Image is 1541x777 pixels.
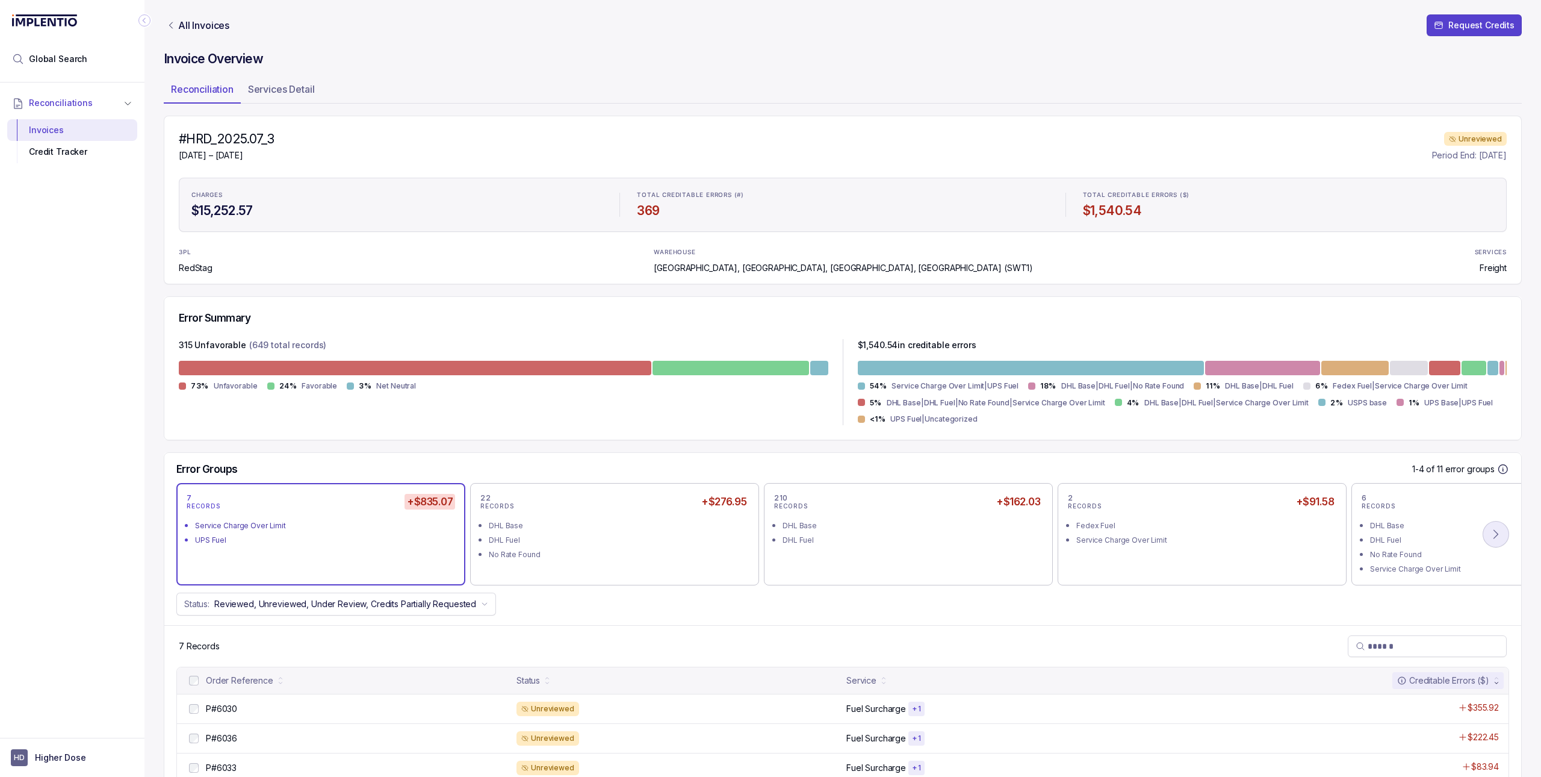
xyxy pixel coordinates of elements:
[912,763,921,773] p: + 1
[489,549,748,561] div: No Rate Found
[1480,262,1507,274] p: Freight
[1475,249,1507,256] p: SERVICES
[1445,463,1495,475] p: error groups
[7,117,137,166] div: Reconciliations
[1061,380,1184,392] p: DHL Base|DHL Fuel|No Rate Found
[516,702,579,716] div: Unreviewed
[249,339,326,354] p: (649 total records)
[1412,463,1445,475] p: 1-4 of 11
[179,249,210,256] p: 3PL
[206,703,237,715] p: P#6030
[1330,398,1343,408] p: 2%
[774,503,808,510] p: RECORDS
[858,339,976,354] p: $ 1,540.54 in creditable errors
[1068,503,1102,510] p: RECORDS
[179,339,246,354] p: 315 Unfavorable
[214,598,476,610] p: Reviewed, Unreviewed, Under Review, Credits Partially Requested
[359,381,371,391] p: 3%
[637,202,1048,219] h4: 369
[189,704,199,714] input: checkbox-checkbox
[1315,381,1328,391] p: 6%
[783,520,1041,532] div: DHL Base
[191,192,223,199] p: CHARGES
[164,19,232,31] a: Link All Invoices
[191,202,603,219] h4: $15,252.57
[1409,398,1419,408] p: 1%
[1076,183,1501,226] li: Statistic TOTAL CREDITABLE ERRORS ($)
[1468,731,1499,743] p: $222.45
[516,761,579,775] div: Unreviewed
[7,90,137,116] button: Reconciliations
[994,494,1043,510] h5: +$162.03
[654,249,695,256] p: WAREHOUSE
[1083,202,1494,219] h4: $1,540.54
[1427,14,1522,36] button: Request Credits
[1468,702,1499,714] p: $355.92
[195,520,454,532] div: Service Charge Over Limit
[179,149,274,161] p: [DATE] – [DATE]
[1397,675,1489,687] div: Creditable Errors ($)
[846,732,906,744] p: Fuel Surcharge
[1076,534,1335,546] div: Service Charge Over Limit
[783,534,1041,546] div: DHL Fuel
[179,311,250,325] h5: Error Summary
[1040,381,1056,391] p: 18%
[890,413,977,425] p: UPS Fuel|Uncategorized
[189,763,199,773] input: checkbox-checkbox
[630,183,1055,226] li: Statistic TOTAL CREDITABLE ERRORS (#)
[1362,503,1395,510] p: RECORDS
[1206,381,1220,391] p: 11%
[17,141,128,163] div: Credit Tracker
[870,381,887,391] p: 54%
[206,732,237,744] p: P#6036
[137,13,152,28] div: Collapse Icon
[184,183,610,226] li: Statistic CHARGES
[164,80,241,104] li: Tab Reconciliation
[248,82,315,96] p: Services Detail
[17,119,128,141] div: Invoices
[187,503,220,510] p: RECORDS
[1076,520,1335,532] div: Fedex Fuel
[302,380,337,392] p: Favorable
[489,520,748,532] div: DHL Base
[1083,192,1190,199] p: TOTAL CREDITABLE ERRORS ($)
[189,676,199,685] input: checkbox-checkbox
[171,82,234,96] p: Reconciliation
[1432,149,1507,161] p: Period End: [DATE]
[164,51,1522,67] h4: Invoice Overview
[516,731,579,746] div: Unreviewed
[846,762,906,774] p: Fuel Surcharge
[1144,397,1309,409] p: DHL Base|DHL Fuel|Service Charge Over Limit
[1444,132,1507,146] div: Unreviewed
[179,131,274,148] h4: #HRD_2025.07_3
[1068,493,1073,503] p: 2
[29,53,87,65] span: Global Search
[489,534,748,546] div: DHL Fuel
[206,675,273,687] div: Order Reference
[870,398,882,408] p: 5%
[11,749,28,766] span: User initials
[654,262,1033,274] p: [GEOGRAPHIC_DATA], [GEOGRAPHIC_DATA], [GEOGRAPHIC_DATA], [GEOGRAPHIC_DATA] (SWT1)
[187,493,192,503] p: 7
[912,734,921,743] p: + 1
[376,380,416,392] p: Net Neutral
[191,381,209,391] p: 73%
[184,598,209,610] p: Status:
[516,675,540,687] div: Status
[1127,398,1139,408] p: 4%
[206,762,237,774] p: P#6033
[774,493,788,503] p: 210
[1471,761,1499,773] p: $83.94
[870,414,886,424] p: <1%
[176,463,238,476] h5: Error Groups
[699,494,749,510] h5: +$276.95
[179,640,220,652] div: Remaining page entries
[189,734,199,743] input: checkbox-checkbox
[480,503,514,510] p: RECORDS
[912,704,921,714] p: + 1
[178,19,229,31] p: All Invoices
[241,80,322,104] li: Tab Services Detail
[1294,494,1336,510] h5: +$91.58
[279,381,297,391] p: 24%
[29,97,93,109] span: Reconciliations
